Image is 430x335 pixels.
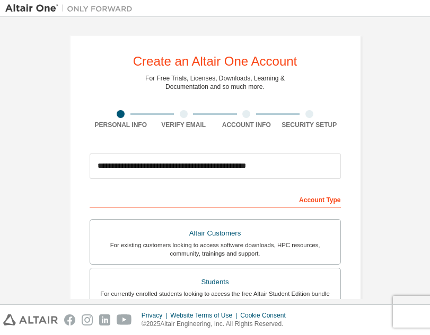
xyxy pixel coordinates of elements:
div: Students [96,275,334,289]
div: Security Setup [278,121,341,129]
div: Account Info [215,121,278,129]
div: For Free Trials, Licenses, Downloads, Learning & Documentation and so much more. [145,74,285,91]
img: facebook.svg [64,314,75,325]
div: Personal Info [90,121,153,129]
img: Altair One [5,3,138,14]
div: Website Terms of Use [170,311,240,320]
p: © 2025 Altair Engineering, Inc. All Rights Reserved. [142,320,292,329]
div: Altair Customers [96,226,334,241]
div: Create an Altair One Account [133,55,297,68]
div: For existing customers looking to access software downloads, HPC resources, community, trainings ... [96,241,334,258]
div: Cookie Consent [240,311,292,320]
div: For currently enrolled students looking to access the free Altair Student Edition bundle and all ... [96,289,334,306]
div: Privacy [142,311,170,320]
div: Verify Email [152,121,215,129]
div: Account Type [90,191,341,207]
img: linkedin.svg [99,314,110,325]
img: altair_logo.svg [3,314,58,325]
img: youtube.svg [117,314,132,325]
img: instagram.svg [82,314,93,325]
